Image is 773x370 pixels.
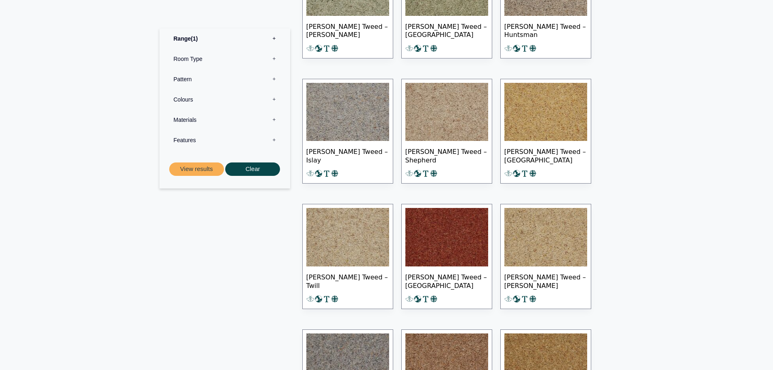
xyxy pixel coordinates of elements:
a: [PERSON_NAME] Tweed – [PERSON_NAME] [500,204,591,309]
label: Room Type [166,49,284,69]
img: Tomkinson Tweed Yorkshire [405,208,488,266]
a: [PERSON_NAME] Tweed – [GEOGRAPHIC_DATA] [500,79,591,184]
label: Colours [166,89,284,110]
button: Clear [225,162,280,176]
span: [PERSON_NAME] Tweed – [GEOGRAPHIC_DATA] [405,16,488,44]
img: Tomkinson Tweed - Barley Corn [504,208,587,266]
label: Range [166,28,284,49]
span: 1 [191,35,198,42]
span: [PERSON_NAME] Tweed – [PERSON_NAME] [504,266,587,295]
a: [PERSON_NAME] Tweed – Shepherd [401,79,492,184]
a: [PERSON_NAME] Tweed – Twill [302,204,393,309]
span: [PERSON_NAME] Tweed – [PERSON_NAME] [306,16,389,44]
a: [PERSON_NAME] Tweed – Islay [302,79,393,184]
span: [PERSON_NAME] Tweed – Twill [306,266,389,295]
span: [PERSON_NAME] Tweed – Islay [306,141,389,169]
label: Features [166,130,284,150]
button: View results [169,162,224,176]
span: [PERSON_NAME] Tweed – [GEOGRAPHIC_DATA] [504,141,587,169]
img: Tomkinson Tweed Twill [306,208,389,266]
label: Materials [166,110,284,130]
a: [PERSON_NAME] Tweed – [GEOGRAPHIC_DATA] [401,204,492,309]
span: [PERSON_NAME] Tweed – Huntsman [504,16,587,44]
img: Tomkinson Tweed Shetland [504,83,587,141]
span: [PERSON_NAME] Tweed – Shepherd [405,141,488,169]
label: Pattern [166,69,284,89]
img: Tomkinson Tweed Islay [306,83,389,141]
span: [PERSON_NAME] Tweed – [GEOGRAPHIC_DATA] [405,266,488,295]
